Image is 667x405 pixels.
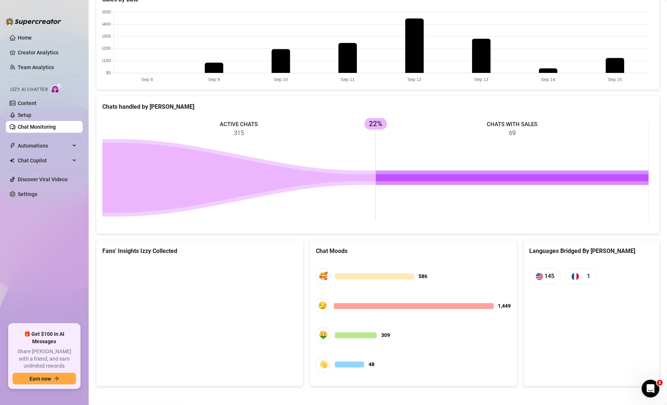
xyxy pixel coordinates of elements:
[418,273,427,281] span: 586
[369,361,374,369] span: 48
[18,100,37,106] a: Content
[6,18,61,25] img: logo-BBDzfeDw.svg
[316,327,331,343] div: 🤑
[13,373,76,385] button: Earn nowarrow-right
[530,246,654,256] div: Languages Bridged By [PERSON_NAME]
[54,376,59,381] span: arrow-right
[10,143,16,149] span: thunderbolt
[10,86,48,93] span: Izzy AI Chatter
[316,298,329,314] div: 😏
[498,302,511,310] span: 1,449
[18,35,32,41] a: Home
[13,348,76,370] span: Share [PERSON_NAME] with a friend, and earn unlimited rewards
[18,140,70,152] span: Automations
[545,272,555,281] span: 145
[18,112,31,118] a: Setup
[587,272,591,281] span: 1
[30,376,51,382] span: Earn now
[18,155,70,166] span: Chat Copilot
[18,191,37,197] a: Settings
[13,331,76,345] span: 🎁 Get $100 in AI Messages
[18,47,77,58] a: Creator Analytics
[18,124,56,130] a: Chat Monitoring
[51,83,62,94] img: AI Chatter
[102,102,653,111] div: Chats handled by [PERSON_NAME]
[102,246,297,256] div: Fans' Insights Izzy Collected
[316,269,331,284] div: 🥰
[316,246,511,256] div: Chat Moods
[316,357,331,373] div: 👋
[381,331,390,340] span: 309
[642,380,660,398] iframe: Intercom live chat
[18,176,68,182] a: Discover Viral Videos
[18,64,54,70] a: Team Analytics
[572,273,579,280] img: fr
[536,273,543,280] img: us
[10,158,14,163] img: Chat Copilot
[657,380,663,386] span: 1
